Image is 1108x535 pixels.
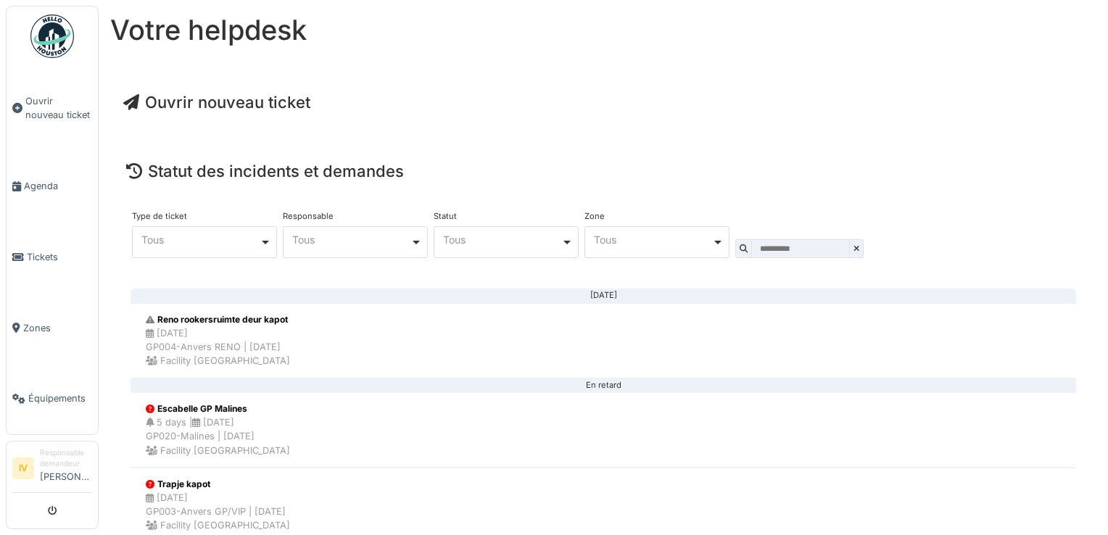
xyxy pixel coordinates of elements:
li: IV [12,457,34,479]
span: Tickets [27,250,92,264]
label: Responsable [283,212,334,220]
div: [DATE] GP004-Anvers RENO | [DATE] Facility [GEOGRAPHIC_DATA] [146,326,290,368]
a: Zones [7,292,98,363]
div: Reno rookersruimte deur kapot [146,313,290,326]
label: Statut [434,212,457,220]
div: Tous [594,236,712,244]
a: Reno rookersruimte deur kapot [DATE]GP004-Anvers RENO | [DATE] Facility [GEOGRAPHIC_DATA] [131,303,1076,378]
div: [DATE] [142,295,1064,296]
div: Trapje kapot [146,478,290,491]
div: [DATE] GP003-Anvers GP/VIP | [DATE] Facility [GEOGRAPHIC_DATA] [146,491,290,533]
a: Escabelle GP Malines 5 days |[DATE]GP020-Malines | [DATE] Facility [GEOGRAPHIC_DATA] [131,392,1076,468]
a: IV Responsable demandeur[PERSON_NAME] [12,447,92,493]
a: Agenda [7,151,98,222]
a: Ouvrir nouveau ticket [7,66,98,151]
span: Agenda [24,179,92,193]
div: Tous [292,236,410,244]
img: Badge_color-CXgf-gQk.svg [30,14,74,58]
div: 5 days | [DATE] GP020-Malines | [DATE] Facility [GEOGRAPHIC_DATA] [146,415,290,457]
a: Tickets [7,222,98,293]
span: Équipements [28,391,92,405]
div: Responsable demandeur [40,447,92,470]
div: Tous [141,236,260,244]
li: [PERSON_NAME] [40,447,92,489]
label: Type de ticket [132,212,187,220]
div: Escabelle GP Malines [146,402,290,415]
span: Zones [23,321,92,335]
h4: Statut des incidents et demandes [126,162,1080,181]
label: Zone [584,212,605,220]
a: Ouvrir nouveau ticket [123,93,310,112]
span: Ouvrir nouveau ticket [25,94,92,122]
div: Tous [443,236,561,244]
div: En retard [142,385,1064,386]
a: Équipements [7,363,98,434]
